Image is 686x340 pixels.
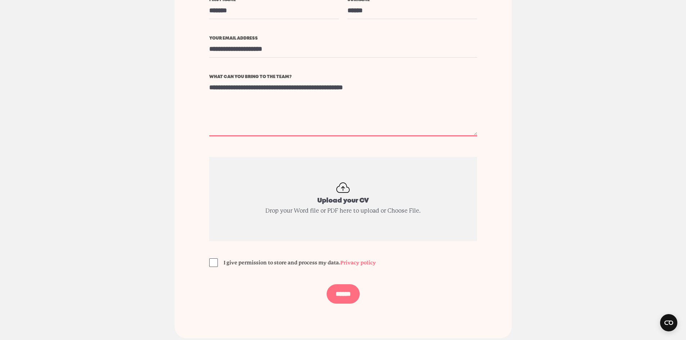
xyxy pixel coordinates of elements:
[340,260,376,266] a: Privacy policy
[224,259,376,266] span: I give permission to store and process my data.
[209,36,477,41] label: Your email address
[209,75,477,79] label: What can you bring to the team?
[660,314,677,331] button: Open CMP widget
